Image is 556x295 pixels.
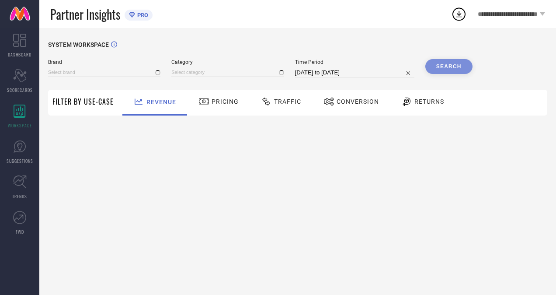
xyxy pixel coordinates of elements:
span: Traffic [274,98,301,105]
span: SUGGESTIONS [7,158,33,164]
span: WORKSPACE [8,122,32,129]
span: Filter By Use-Case [52,96,114,107]
span: Pricing [212,98,239,105]
span: Time Period [295,59,414,65]
span: FWD [16,228,24,235]
input: Select time period [295,67,414,78]
span: Returns [414,98,444,105]
span: DASHBOARD [8,51,31,58]
span: PRO [135,12,148,18]
span: Revenue [146,98,176,105]
input: Select brand [48,68,160,77]
span: Brand [48,59,160,65]
span: SCORECARDS [7,87,33,93]
div: Open download list [451,6,467,22]
span: SYSTEM WORKSPACE [48,41,109,48]
input: Select category [171,68,284,77]
span: Partner Insights [50,5,120,23]
span: Category [171,59,284,65]
span: Conversion [337,98,379,105]
span: TRENDS [12,193,27,200]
